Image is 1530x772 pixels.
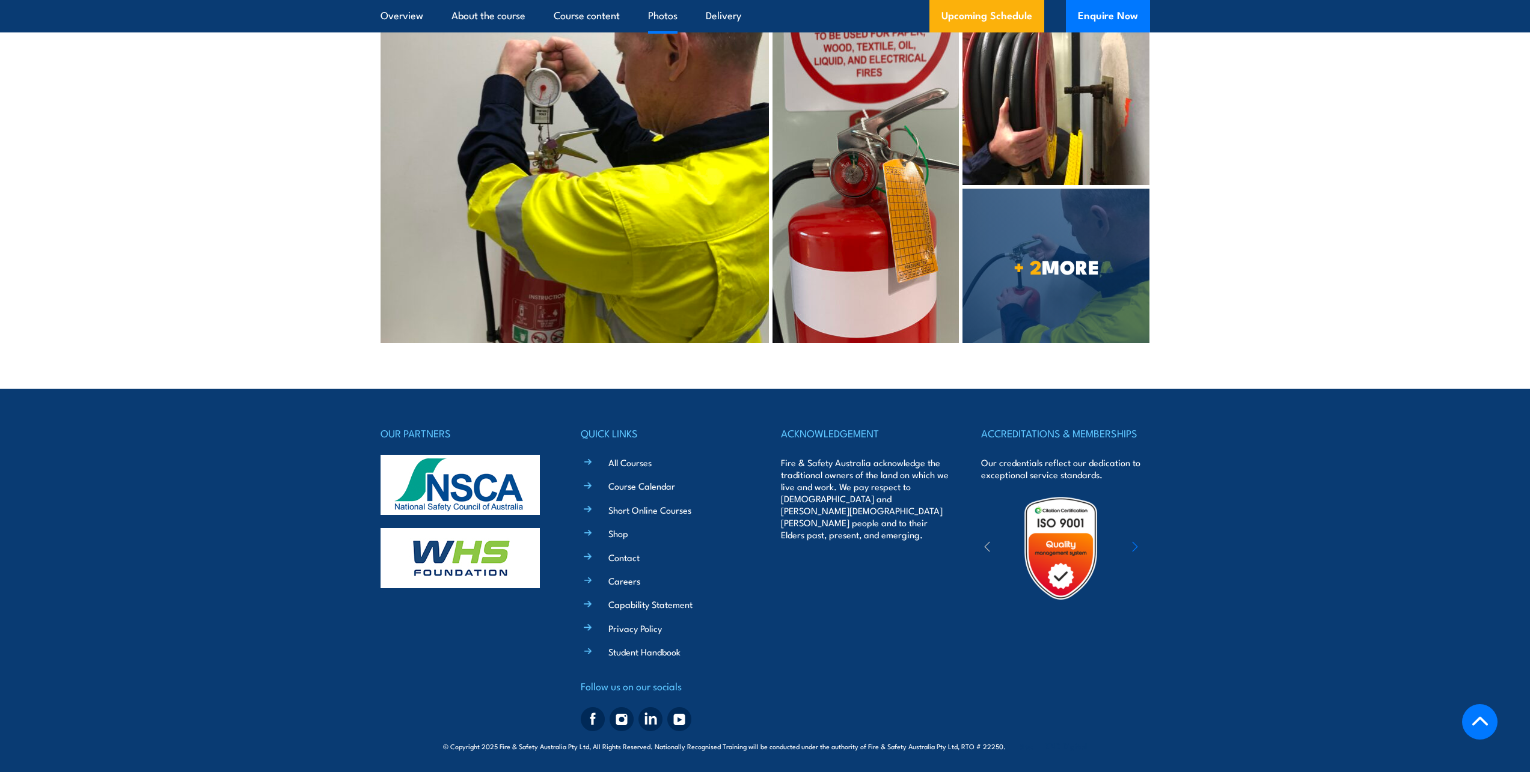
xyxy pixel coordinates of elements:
span: © Copyright 2025 Fire & Safety Australia Pty Ltd, All Rights Reserved. Nationally Recognised Trai... [443,740,1087,752]
a: Shop [608,527,628,539]
a: Student Handbook [608,645,681,658]
a: + 2MORE [962,189,1149,343]
img: nsca-logo-footer [381,455,540,515]
h4: Follow us on our socials [581,678,749,694]
h4: ACKNOWLEDGEMENT [781,425,949,442]
p: Our credentials reflect our dedication to exceptional service standards. [981,457,1149,481]
img: Untitled design (19) [1008,496,1113,601]
a: Privacy Policy [608,622,662,634]
a: Capability Statement [608,598,693,610]
a: Course Calendar [608,479,675,492]
a: KND Digital [1045,740,1087,752]
img: Inspect & Test Fire Blankets & Fire Extinguishers Training [773,31,959,343]
p: Fire & Safety Australia acknowledge the traditional owners of the land on which we live and work.... [781,457,949,541]
strong: + 2 [1014,251,1042,281]
a: Contact [608,551,640,564]
img: ewpa-logo [1114,527,1219,569]
span: Site: [1020,741,1087,751]
img: whs-logo-footer [381,528,540,588]
h4: OUR PARTNERS [381,425,549,442]
a: Careers [608,574,640,587]
h4: QUICK LINKS [581,425,749,442]
img: Inspect & Test Fire Blankets & Fire Extinguishers Training. [962,31,1149,185]
img: Inspect & Test Fire Blankets & Fire Extinguishers Training. [381,31,770,343]
h4: ACCREDITATIONS & MEMBERSHIPS [981,425,1149,442]
span: MORE [962,258,1149,275]
a: All Courses [608,456,652,469]
a: Short Online Courses [608,503,691,516]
